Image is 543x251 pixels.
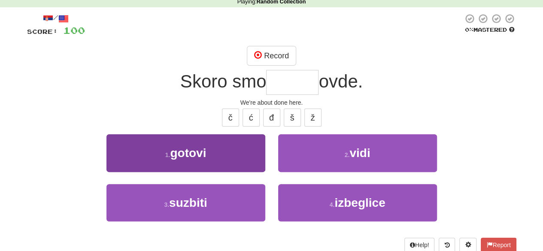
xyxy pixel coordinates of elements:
[165,151,170,158] small: 1 .
[247,46,296,66] button: Record
[330,201,335,208] small: 4 .
[27,28,58,35] span: Score:
[319,71,363,91] span: ovde.
[278,184,437,221] button: 4.izbeglice
[106,134,265,172] button: 1.gotovi
[345,151,350,158] small: 2 .
[304,109,322,127] button: ž
[27,13,85,24] div: /
[222,109,239,127] button: č
[334,196,385,209] span: izbeglice
[169,196,207,209] span: suzbiti
[170,146,206,160] span: gotovi
[349,146,370,160] span: vidi
[243,109,260,127] button: ć
[463,26,516,34] div: Mastered
[180,71,267,91] span: Skoro smo
[284,109,301,127] button: š
[27,98,516,107] div: We're about done here.
[164,201,169,208] small: 3 .
[465,26,473,33] span: 0 %
[263,109,280,127] button: đ
[278,134,437,172] button: 2.vidi
[106,184,265,221] button: 3.suzbiti
[63,25,85,36] span: 100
